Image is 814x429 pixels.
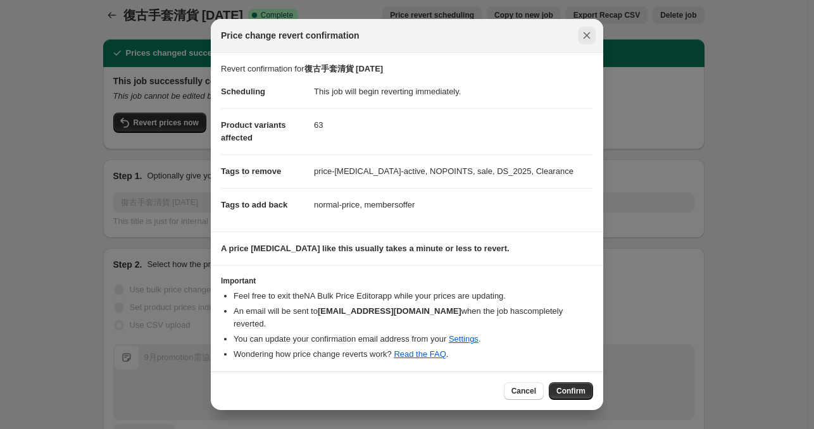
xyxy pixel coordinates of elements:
[556,386,585,396] span: Confirm
[221,87,265,96] span: Scheduling
[504,382,544,400] button: Cancel
[221,29,360,42] span: Price change revert confirmation
[449,334,479,344] a: Settings
[318,306,461,316] b: [EMAIL_ADDRESS][DOMAIN_NAME]
[234,348,593,361] li: Wondering how price change reverts work? .
[304,64,384,73] b: 復古手套清貨 [DATE]
[314,108,593,142] dd: 63
[234,333,593,345] li: You can update your confirmation email address from your .
[234,305,593,330] li: An email will be sent to when the job has completely reverted .
[221,120,286,142] span: Product variants affected
[221,244,510,253] b: A price [MEDICAL_DATA] like this usually takes a minute or less to revert.
[511,386,536,396] span: Cancel
[221,276,593,286] h3: Important
[314,188,593,221] dd: normal-price, membersoffer
[314,154,593,188] dd: price-[MEDICAL_DATA]-active, NOPOINTS, sale, DS_2025, Clearance
[549,382,593,400] button: Confirm
[234,290,593,302] li: Feel free to exit the NA Bulk Price Editor app while your prices are updating.
[578,27,596,44] button: Close
[221,63,593,75] p: Revert confirmation for
[221,200,287,209] span: Tags to add back
[221,166,281,176] span: Tags to remove
[394,349,446,359] a: Read the FAQ
[314,75,593,108] dd: This job will begin reverting immediately.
